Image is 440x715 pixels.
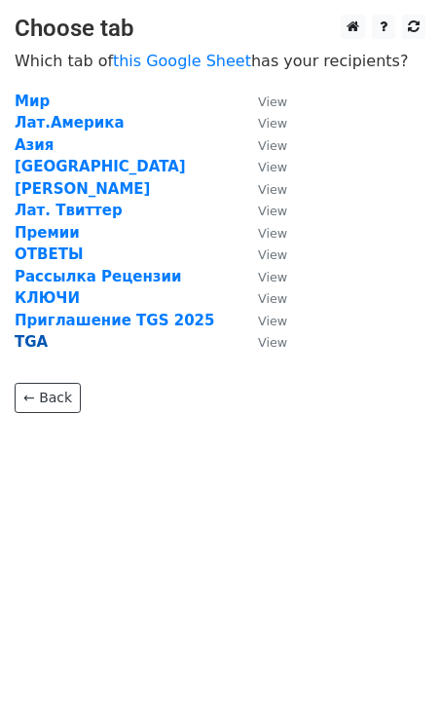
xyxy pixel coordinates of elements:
small: View [258,335,287,350]
a: Лат. Твиттер [15,202,123,219]
a: View [238,312,287,329]
a: this Google Sheet [113,52,251,70]
a: Лат.Америка [15,114,125,132]
small: View [258,314,287,328]
a: ← Back [15,383,81,413]
a: View [238,136,287,154]
small: View [258,94,287,109]
a: TGA [15,333,48,351]
p: Which tab of has your recipients? [15,51,425,71]
a: View [238,333,287,351]
a: View [238,158,287,175]
a: View [238,114,287,132]
small: View [258,270,287,284]
a: View [238,289,287,307]
a: Азия [15,136,54,154]
small: View [258,138,287,153]
small: View [258,247,287,262]
small: View [258,204,287,218]
small: View [258,226,287,241]
small: View [258,116,287,131]
a: Приглашение TGS 2025 [15,312,214,329]
a: КЛЮЧИ [15,289,80,307]
a: View [238,202,287,219]
a: View [238,245,287,263]
h3: Choose tab [15,15,425,43]
div: Виджет чата [343,621,440,715]
a: [PERSON_NAME] [15,180,150,198]
small: View [258,182,287,197]
a: View [238,93,287,110]
small: View [258,160,287,174]
a: Мир [15,93,50,110]
iframe: Chat Widget [343,621,440,715]
a: [GEOGRAPHIC_DATA] [15,158,186,175]
a: View [238,224,287,242]
small: View [258,291,287,306]
a: View [238,268,287,285]
a: View [238,180,287,198]
a: Премии [15,224,80,242]
a: Рассылка Рецензии [15,268,182,285]
a: ОТВЕТЫ [15,245,83,263]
